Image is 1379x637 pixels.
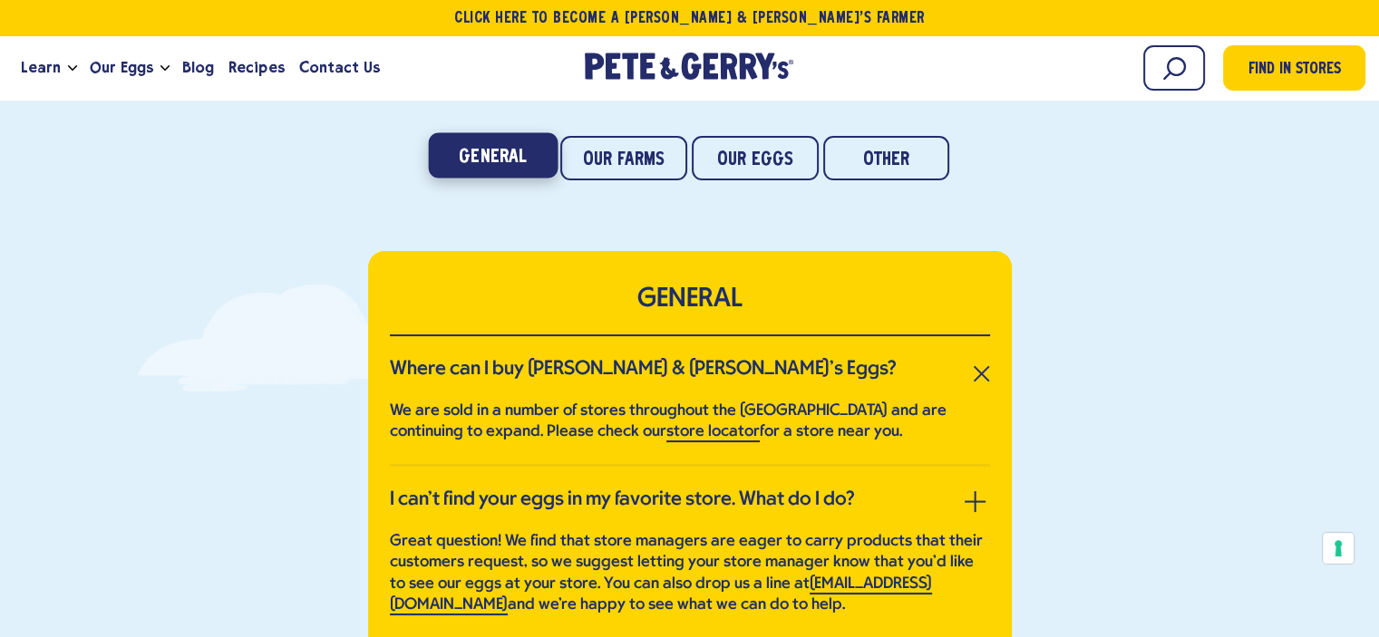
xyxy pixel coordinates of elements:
a: Learn [14,43,68,92]
button: Your consent preferences for tracking technologies [1323,533,1354,564]
p: Great question! We find that store managers are eager to carry products that their customers requ... [390,531,990,616]
a: Our Farms [560,136,687,180]
a: Other [823,136,950,180]
button: Open the dropdown menu for Learn [68,65,77,72]
a: Recipes [221,43,291,92]
a: store locator [666,423,760,442]
h2: GENERAL [390,284,990,316]
input: Search [1143,45,1205,91]
span: Our Eggs [90,56,153,79]
h3: I can’t find your eggs in my favorite store. What do I do? [390,488,855,512]
span: Find in Stores [1248,58,1341,82]
a: Our Eggs [83,43,160,92]
span: Recipes [228,56,284,79]
a: Our Eggs [692,136,819,180]
button: Open the dropdown menu for Our Eggs [160,65,170,72]
h3: Where can I buy [PERSON_NAME] & [PERSON_NAME]’s Eggs? [390,358,897,381]
a: General [428,133,557,179]
a: Contact Us [292,43,387,92]
span: Contact Us [299,56,380,79]
a: Blog [175,43,221,92]
span: Learn [21,56,61,79]
span: Blog [182,56,214,79]
a: Find in Stores [1223,45,1365,91]
p: We are sold in a number of stores throughout the [GEOGRAPHIC_DATA] and are continuing to expand. ... [390,401,990,443]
